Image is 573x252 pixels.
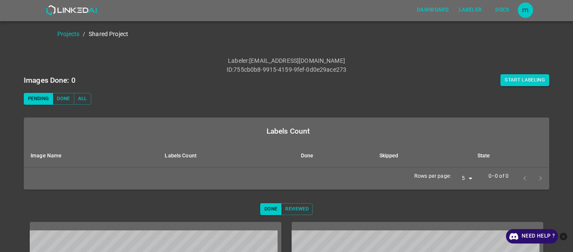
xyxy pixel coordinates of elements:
[471,145,549,168] th: State
[228,56,249,65] p: Labeler :
[294,145,373,168] th: Done
[24,93,53,105] button: Pending
[74,93,91,105] button: All
[454,1,487,19] a: Labeler
[260,203,281,215] button: Done
[455,173,475,185] div: 5
[500,74,549,86] button: Start Labeling
[53,93,74,105] button: Done
[373,145,471,168] th: Skipped
[24,74,76,86] h6: Images Done: 0
[24,145,158,168] th: Image Name
[83,30,85,39] li: /
[558,229,569,244] button: close-help
[89,30,128,39] p: Shared Project
[506,229,558,244] a: Need Help ?
[518,3,533,18] button: Open settings
[46,5,97,15] img: LinkedAI
[57,31,79,37] a: Projects
[489,173,508,180] p: 0–0 of 0
[518,3,533,18] div: m
[455,3,485,17] button: Labeler
[249,56,345,65] p: [EMAIL_ADDRESS][DOMAIN_NAME]
[281,203,313,215] button: Reviewed
[489,3,516,17] button: Docs
[413,3,452,17] button: Dashboard
[57,30,573,39] nav: breadcrumb
[414,173,451,180] p: Rows per page:
[233,65,346,74] p: 755cb0b8-9915-4159-9fef-0d0e29ace273
[487,1,518,19] a: Docs
[31,125,546,137] div: Labels Count
[227,65,233,74] p: ID :
[412,1,454,19] a: Dashboard
[158,145,294,168] th: Labels Count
